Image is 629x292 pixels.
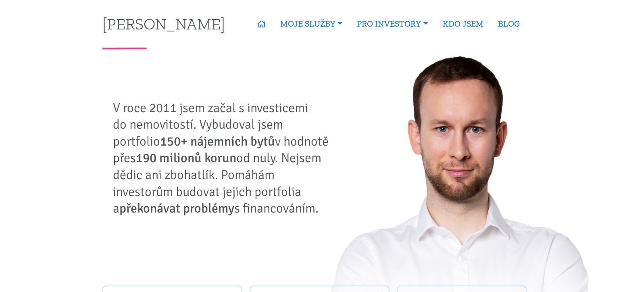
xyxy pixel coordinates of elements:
p: V roce 2011 jsem začal s investicemi do nemovitostí. Vybudoval jsem portfolio v hodnotě přes od n... [113,100,335,217]
a: BLOG [491,15,527,33]
a: [PERSON_NAME] [102,16,225,31]
strong: překonávat problémy [119,200,234,216]
a: PRO INVESTORY [350,15,435,33]
strong: 190 milionů korun [136,150,236,166]
strong: 150+ nájemních bytů [160,133,275,149]
a: KDO JSEM [435,15,491,33]
a: MOJE SLUŽBY [273,15,350,33]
